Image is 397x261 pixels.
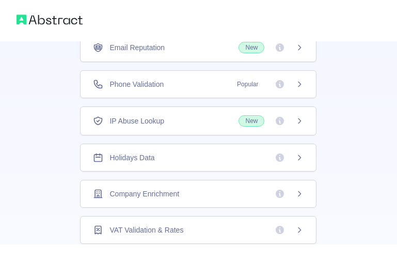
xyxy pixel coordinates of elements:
span: Email Reputation [109,42,165,53]
span: Company Enrichment [109,189,179,199]
span: Popular [231,79,264,89]
span: VAT Validation & Rates [109,225,183,235]
span: New [239,115,264,127]
span: New [239,42,264,53]
span: IP Abuse Lookup [109,116,164,126]
img: Abstract logo [17,12,83,27]
span: Holidays Data [109,152,154,163]
span: Phone Validation [109,79,164,89]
